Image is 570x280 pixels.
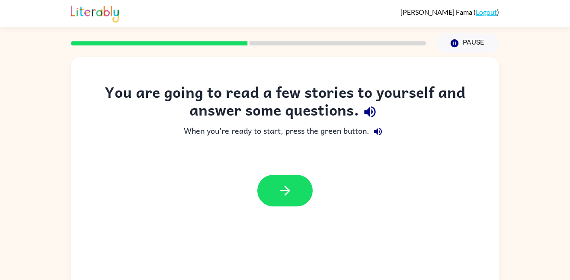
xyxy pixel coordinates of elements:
span: [PERSON_NAME] Fama [400,8,474,16]
button: Pause [436,33,499,53]
img: Literably [71,3,119,23]
div: ( ) [400,8,499,16]
a: Logout [476,8,497,16]
div: When you're ready to start, press the green button. [88,123,482,140]
div: You are going to read a few stories to yourself and answer some questions. [88,83,482,123]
